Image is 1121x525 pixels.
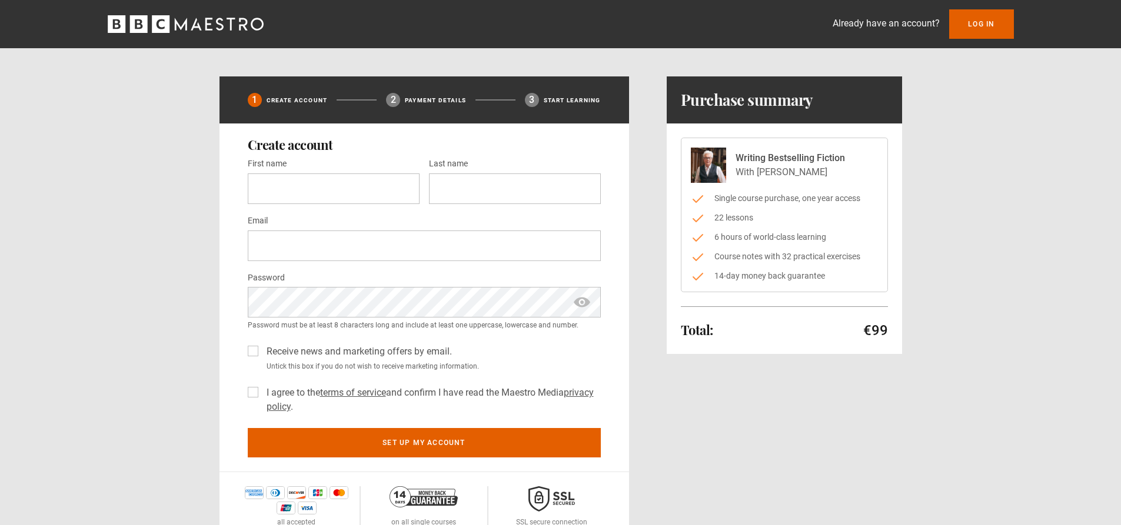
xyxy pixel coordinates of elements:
[405,96,466,105] p: Payment details
[691,270,878,282] li: 14-day money back guarantee
[298,501,317,514] img: visa
[390,486,458,507] img: 14-day-money-back-guarantee-42d24aedb5115c0ff13b.png
[320,387,386,398] a: terms of service
[248,428,601,457] button: Set up my account
[949,9,1013,39] a: Log In
[248,271,285,285] label: Password
[245,486,264,499] img: amex
[266,486,285,499] img: diners
[262,386,601,414] label: I agree to the and confirm I have read the Maestro Media .
[287,486,306,499] img: discover
[429,157,468,171] label: Last name
[525,93,539,107] div: 3
[248,138,601,152] h2: Create account
[262,361,601,372] small: Untick this box if you do not wish to receive marketing information.
[248,157,287,171] label: First name
[681,91,813,109] h1: Purchase summary
[108,15,264,33] svg: BBC Maestro
[691,250,878,263] li: Course notes with 32 practical exercises
[262,345,452,359] label: Receive news and marketing offers by email.
[833,16,940,31] p: Already have an account?
[248,214,268,228] label: Email
[863,321,888,340] p: €99
[573,287,591,317] span: show password
[736,165,845,179] p: With [PERSON_NAME]
[544,96,601,105] p: Start learning
[736,151,845,165] p: Writing Bestselling Fiction
[691,192,878,205] li: Single course purchase, one year access
[267,96,328,105] p: Create Account
[308,486,327,499] img: jcb
[330,486,348,499] img: mastercard
[248,320,601,330] small: Password must be at least 8 characters long and include at least one uppercase, lowercase and num...
[248,93,262,107] div: 1
[691,212,878,224] li: 22 lessons
[681,323,713,337] h2: Total:
[386,93,400,107] div: 2
[691,231,878,243] li: 6 hours of world-class learning
[277,501,295,514] img: unionpay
